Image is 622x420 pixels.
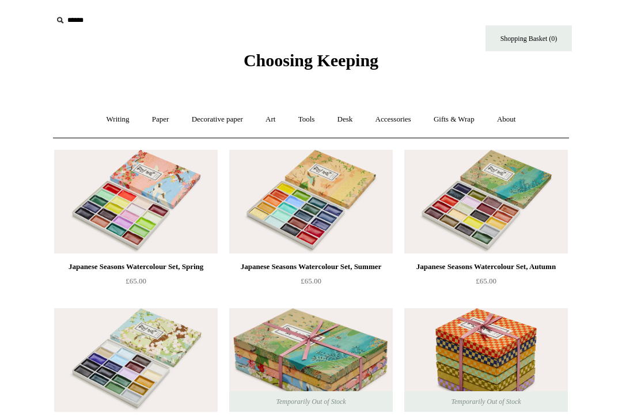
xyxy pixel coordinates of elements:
[404,150,568,253] img: Japanese Seasons Watercolour Set, Autumn
[365,104,422,135] a: Accessories
[54,308,218,412] a: Japanese Seasons Watercolour Set, Winter Japanese Seasons Watercolour Set, Winter
[126,277,146,285] span: £65.00
[487,104,526,135] a: About
[54,308,218,412] img: Japanese Seasons Watercolour Set, Winter
[301,277,321,285] span: £65.00
[244,60,378,68] a: Choosing Keeping
[476,277,496,285] span: £65.00
[57,260,215,274] div: Japanese Seasons Watercolour Set, Spring
[229,260,393,307] a: Japanese Seasons Watercolour Set, Summer £65.00
[229,308,393,412] img: Japanese Watercolour Set, 4 Seasons
[407,260,565,274] div: Japanese Seasons Watercolour Set, Autumn
[54,150,218,253] a: Japanese Seasons Watercolour Set, Spring Japanese Seasons Watercolour Set, Spring
[244,51,378,70] span: Choosing Keeping
[232,260,390,274] div: Japanese Seasons Watercolour Set, Summer
[96,104,140,135] a: Writing
[288,104,325,135] a: Tools
[404,308,568,412] img: Choosing Keeping Retro Watercolour Set, Decades Collection
[404,308,568,412] a: Choosing Keeping Retro Watercolour Set, Decades Collection Choosing Keeping Retro Watercolour Set...
[404,260,568,307] a: Japanese Seasons Watercolour Set, Autumn £65.00
[142,104,180,135] a: Paper
[439,391,532,412] span: Temporarily Out of Stock
[229,150,393,253] a: Japanese Seasons Watercolour Set, Summer Japanese Seasons Watercolour Set, Summer
[327,104,363,135] a: Desk
[54,260,218,307] a: Japanese Seasons Watercolour Set, Spring £65.00
[404,150,568,253] a: Japanese Seasons Watercolour Set, Autumn Japanese Seasons Watercolour Set, Autumn
[423,104,485,135] a: Gifts & Wrap
[181,104,253,135] a: Decorative paper
[54,150,218,253] img: Japanese Seasons Watercolour Set, Spring
[255,104,286,135] a: Art
[486,25,572,51] a: Shopping Basket (0)
[229,308,393,412] a: Japanese Watercolour Set, 4 Seasons Japanese Watercolour Set, 4 Seasons Temporarily Out of Stock
[264,391,357,412] span: Temporarily Out of Stock
[229,150,393,253] img: Japanese Seasons Watercolour Set, Summer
